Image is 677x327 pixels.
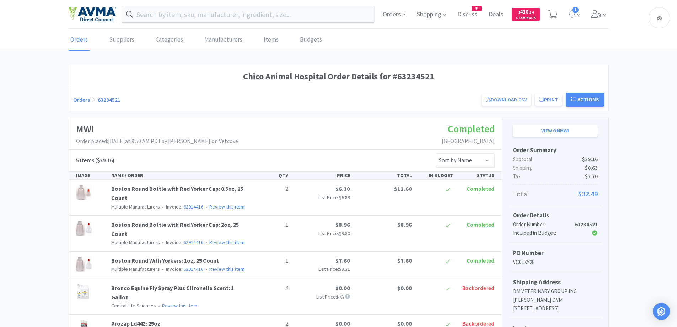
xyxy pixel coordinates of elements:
[111,239,160,246] span: Multiple Manufacturers
[294,265,350,273] p: List Price:
[160,266,203,272] span: Invoice:
[462,320,494,327] span: Backordered
[513,278,598,287] h5: Shipping Address
[335,257,350,264] span: $7.60
[203,29,244,51] a: Manufacturers
[73,172,109,179] div: IMAGE
[69,7,116,22] img: e4e33dab9f054f5782a47901c742baa9_102.png
[513,220,569,229] div: Order Number:
[462,284,494,291] span: Backordered
[76,284,90,299] img: 1c1b5013e2af46209ee151b88ff0b24d_12296.png
[353,172,415,179] div: TOTAL
[76,184,92,200] img: 91017d41999c4247851e6583c0364c3d_6387.png
[513,211,598,220] h5: Order Details
[253,184,288,194] p: 2
[585,164,598,172] span: $0.63
[111,204,160,210] span: Multiple Manufacturers
[76,157,94,164] span: 5 Items
[111,221,239,237] a: Boston Round Bottle with Red Yorker Cap: 2oz, 25 Count
[516,16,536,21] span: Cash Back
[578,188,598,200] span: $32.49
[111,320,160,327] a: Prozap Ld44Z: 25oz
[339,230,350,237] span: $9.80
[162,302,197,309] a: Review this item
[456,172,497,179] div: STATUS
[262,29,280,51] a: Items
[415,172,456,179] div: IN BUDGET
[467,257,494,264] span: Completed
[339,194,350,201] span: $6.89
[397,320,412,327] span: $0.00
[76,121,238,137] h1: MWI
[513,248,598,258] h5: PO Number
[294,194,350,201] p: List Price:
[335,185,350,192] span: $6.30
[111,284,234,301] a: Bronco Equine Fly Spray Plus Citronella Scent: 1 Gallon
[512,5,540,24] a: $410.14Cash Back
[160,239,203,246] span: Invoice:
[294,293,350,301] p: List Price: N/A
[513,155,598,164] p: Subtotal
[528,10,534,15] span: . 14
[253,256,288,265] p: 1
[204,266,208,272] span: •
[585,172,598,181] span: $2.70
[111,302,156,309] span: Central Life Sciences
[73,70,604,83] h1: Chico Animal Hospital Order Details for #63234521
[467,221,494,228] span: Completed
[298,29,324,51] a: Budgets
[204,239,208,246] span: •
[394,185,412,192] span: $12.60
[339,266,350,272] span: $8.31
[397,221,412,228] span: $8.96
[111,266,160,272] span: Multiple Manufacturers
[572,7,579,13] span: 1
[448,122,495,135] span: Completed
[518,10,520,15] span: $
[108,172,250,179] div: NAME / ORDER
[513,146,598,155] h5: Order Summary
[397,284,412,291] span: $0.00
[76,256,92,272] img: b8130d7d9c5b44a1a94f141c33f2bb81_6389.png
[291,172,353,179] div: PRICE
[76,220,92,236] img: 593ca1dbc3ea4a0ea9eeeb02fd235ad7_6390.png
[455,11,480,18] a: Discuss44
[253,220,288,230] p: 1
[486,11,506,18] a: Deals
[513,125,598,137] a: View onMWI
[73,96,90,103] a: Orders
[566,93,604,107] button: Actions
[122,6,374,22] input: Search by item, sku, manufacturer, ingredient, size...
[161,239,165,246] span: •
[442,137,495,146] p: [GEOGRAPHIC_DATA]
[513,258,598,267] p: VC0LXY28
[209,204,245,210] a: Review this item
[183,204,203,210] a: 62914416
[76,156,114,165] h5: ($29.16)
[467,185,494,192] span: Completed
[107,29,136,51] a: Suppliers
[157,302,161,309] span: •
[335,221,350,228] span: $8.96
[535,94,562,106] button: Print
[161,266,165,272] span: •
[513,287,598,313] p: DM VETERINARY GROUP INC [PERSON_NAME] DVM [STREET_ADDRESS]
[183,239,203,246] a: 62914416
[111,185,243,201] a: Boston Round Bottle with Red Yorker Cap: 0.5oz, 25 Count
[154,29,185,51] a: Categories
[209,266,245,272] a: Review this item
[582,155,598,164] span: $29.16
[397,257,412,264] span: $7.60
[294,230,350,237] p: List Price:
[513,164,598,172] p: Shipping
[111,257,219,264] a: Boston Round With Yorkers: 1oz, 25 Count
[513,229,569,237] div: Included in Budget:
[472,6,481,11] span: 44
[253,284,288,293] p: 4
[335,320,350,327] span: $0.00
[204,204,208,210] span: •
[575,221,598,228] strong: 63234521
[76,137,238,146] p: Order placed: [DATE] at 9:50 AM PDT by [PERSON_NAME] on Vetcove
[482,94,531,106] a: Download CSV
[161,204,165,210] span: •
